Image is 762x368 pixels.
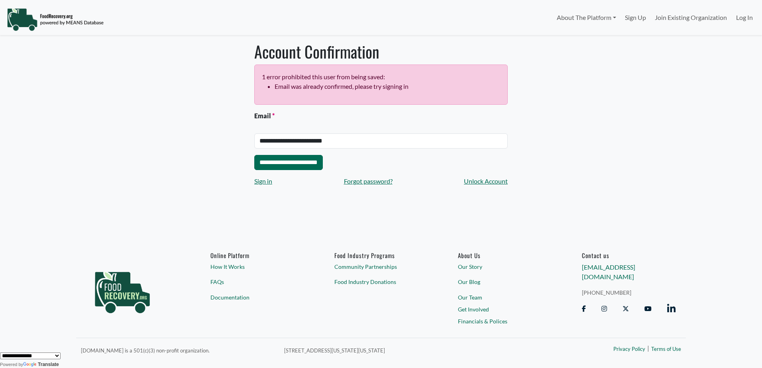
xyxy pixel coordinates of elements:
[458,278,552,286] a: Our Blog
[621,10,650,25] a: Sign Up
[732,10,757,25] a: Log In
[210,293,304,301] a: Documentation
[458,317,552,325] a: Financials & Polices
[458,293,552,301] a: Our Team
[464,176,508,186] a: Unlock Account
[458,252,552,259] a: About Us
[23,362,38,368] img: Google Translate
[86,252,158,327] img: food_recovery_green_logo-76242d7a27de7ed26b67be613a865d9c9037ba317089b267e0515145e5e51427.png
[254,176,272,186] a: Sign in
[650,10,731,25] a: Join Existing Organization
[23,362,59,367] a: Translate
[582,288,676,297] a: [PHONE_NUMBER]
[613,345,645,353] a: Privacy Policy
[334,252,428,259] h6: Food Industry Programs
[254,111,275,121] label: Email
[344,176,393,186] a: Forgot password?
[210,262,304,271] a: How It Works
[458,305,552,313] a: Get Involved
[254,42,508,61] h1: Account Confirmation
[284,345,528,355] p: [STREET_ADDRESS][US_STATE][US_STATE]
[647,343,649,353] span: |
[334,262,428,271] a: Community Partnerships
[582,252,676,259] h6: Contact us
[210,278,304,286] a: FAQs
[458,262,552,271] a: Our Story
[552,10,620,25] a: About The Platform
[334,278,428,286] a: Food Industry Donations
[81,345,275,355] p: [DOMAIN_NAME] is a 501(c)(3) non-profit organization.
[582,263,635,280] a: [EMAIL_ADDRESS][DOMAIN_NAME]
[210,252,304,259] h6: Online Platform
[7,8,104,31] img: NavigationLogo_FoodRecovery-91c16205cd0af1ed486a0f1a7774a6544ea792ac00100771e7dd3ec7c0e58e41.png
[275,82,501,91] li: Email was already confirmed, please try signing in
[651,345,681,353] a: Terms of Use
[254,65,508,105] div: 1 error prohibited this user from being saved:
